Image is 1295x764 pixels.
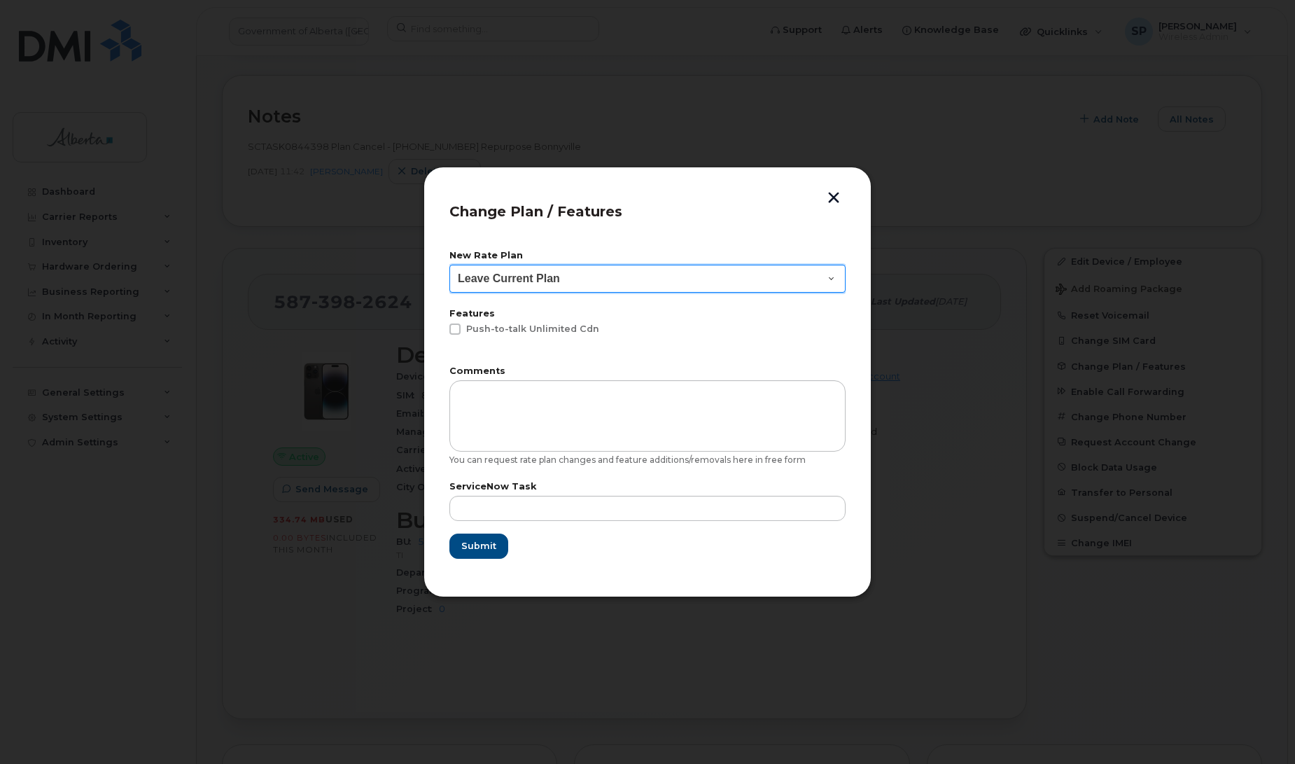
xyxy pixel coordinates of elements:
button: Submit [449,534,508,559]
label: Comments [449,367,846,376]
label: ServiceNow Task [449,482,846,492]
label: New Rate Plan [449,251,846,261]
span: Push-to-talk Unlimited Cdn [466,324,599,334]
span: Change Plan / Features [449,203,622,220]
label: Features [449,310,846,319]
div: You can request rate plan changes and feature additions/removals here in free form [449,454,846,466]
span: Submit [461,539,496,553]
